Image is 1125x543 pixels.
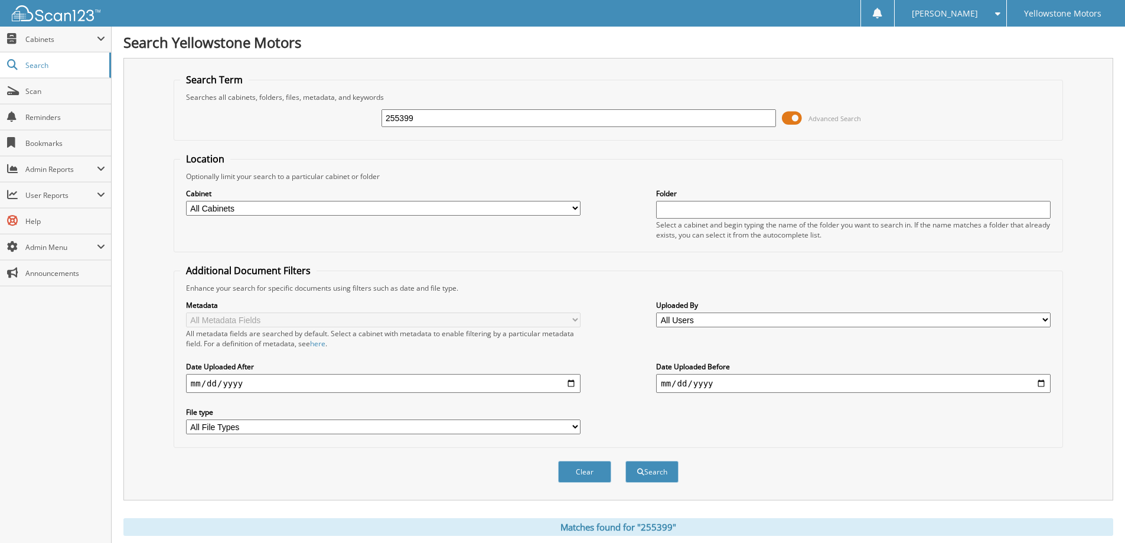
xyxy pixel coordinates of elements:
[656,362,1051,372] label: Date Uploaded Before
[25,164,97,174] span: Admin Reports
[656,220,1051,240] div: Select a cabinet and begin typing the name of the folder you want to search in. If the name match...
[186,329,581,349] div: All metadata fields are searched by default. Select a cabinet with metadata to enable filtering b...
[1024,10,1101,17] span: Yellowstone Motors
[558,461,611,483] button: Clear
[180,73,249,86] legend: Search Term
[25,242,97,252] span: Admin Menu
[310,339,325,349] a: here
[656,300,1051,310] label: Uploaded By
[25,190,97,200] span: User Reports
[180,152,230,165] legend: Location
[186,188,581,199] label: Cabinet
[808,114,861,123] span: Advanced Search
[186,374,581,393] input: start
[186,407,581,417] label: File type
[25,34,97,44] span: Cabinets
[625,461,679,483] button: Search
[912,10,978,17] span: [PERSON_NAME]
[180,264,317,277] legend: Additional Document Filters
[656,374,1051,393] input: end
[123,518,1113,536] div: Matches found for "255399"
[180,92,1056,102] div: Searches all cabinets, folders, files, metadata, and keywords
[12,5,100,21] img: scan123-logo-white.svg
[25,138,105,148] span: Bookmarks
[123,32,1113,52] h1: Search Yellowstone Motors
[186,300,581,310] label: Metadata
[25,60,103,70] span: Search
[25,216,105,226] span: Help
[186,362,581,372] label: Date Uploaded After
[656,188,1051,199] label: Folder
[180,171,1056,181] div: Optionally limit your search to a particular cabinet or folder
[25,268,105,278] span: Announcements
[25,86,105,96] span: Scan
[180,283,1056,293] div: Enhance your search for specific documents using filters such as date and file type.
[25,112,105,122] span: Reminders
